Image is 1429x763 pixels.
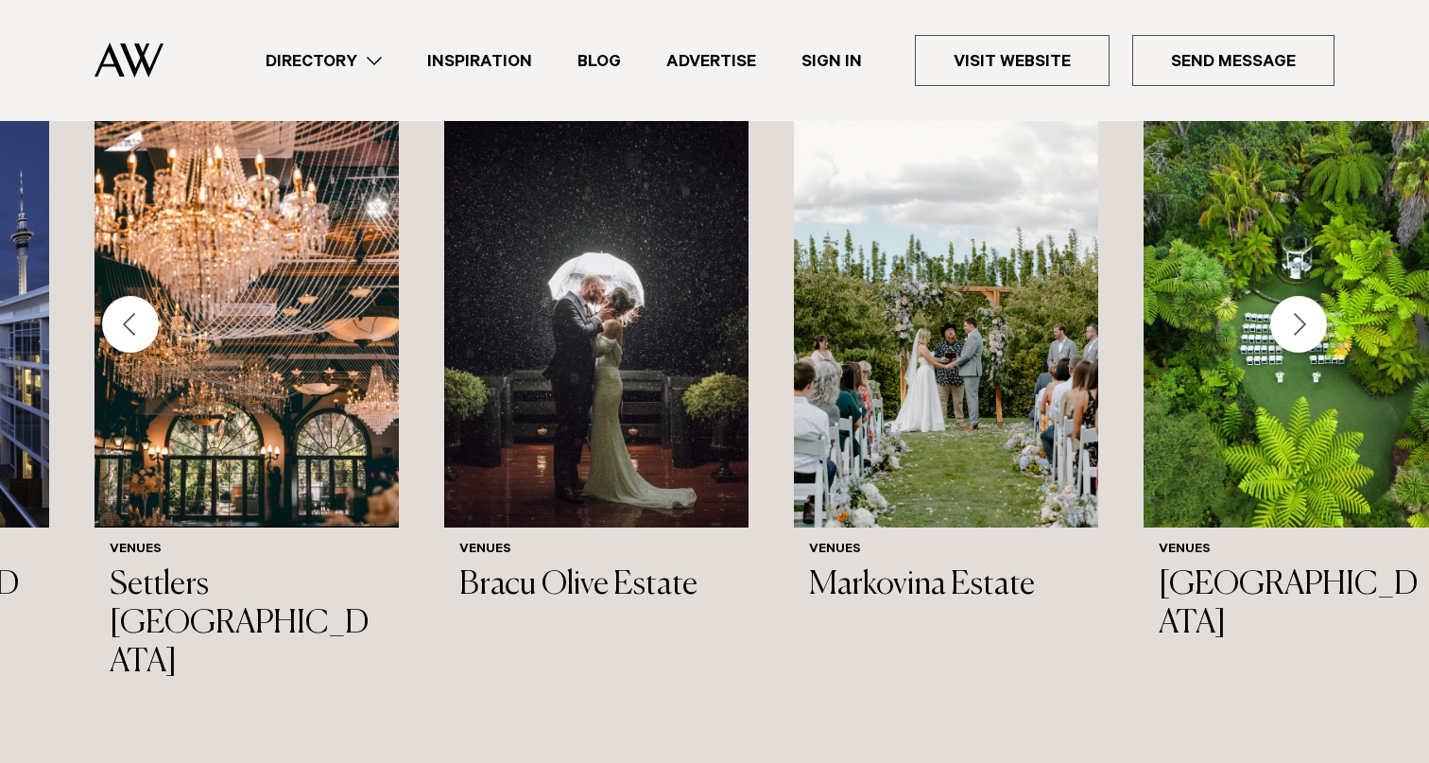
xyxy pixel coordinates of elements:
[794,119,1098,528] img: Ceremony styling at Markovina Estate
[110,543,384,559] h6: Venues
[915,35,1110,86] a: Visit Website
[459,566,733,605] h3: Bracu Olive Estate
[110,566,384,682] h3: Settlers [GEOGRAPHIC_DATA]
[95,119,399,528] img: Auckland Weddings Venues | Settlers Country Manor
[459,543,733,559] h6: Venues
[95,119,399,697] a: Auckland Weddings Venues | Settlers Country Manor Venues Settlers [GEOGRAPHIC_DATA]
[405,48,555,74] a: Inspiration
[1132,35,1334,86] a: Send Message
[444,119,749,528] img: rainy wedding at bracu estate
[444,119,749,620] a: rainy wedding at bracu estate Venues Bracu Olive Estate
[809,566,1083,605] h3: Markovina Estate
[809,543,1083,559] h6: Venues
[644,48,779,74] a: Advertise
[779,48,885,74] a: Sign In
[794,119,1098,620] a: Ceremony styling at Markovina Estate Venues Markovina Estate
[243,48,405,74] a: Directory
[95,43,164,78] img: Auckland Weddings Logo
[555,48,644,74] a: Blog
